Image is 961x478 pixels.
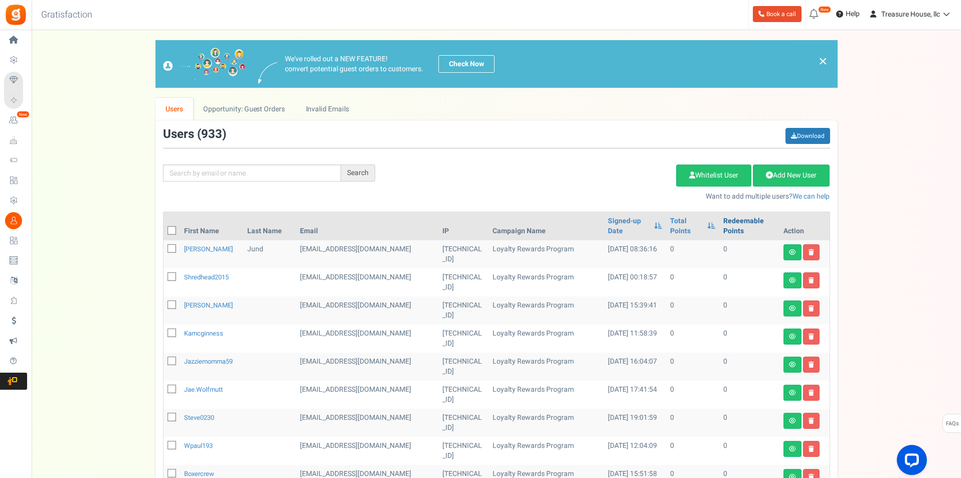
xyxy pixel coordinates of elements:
[785,128,830,144] a: Download
[30,5,103,25] h3: Gratisfaction
[184,413,214,422] a: steve0230
[604,268,666,296] td: [DATE] 00:18:57
[604,409,666,437] td: [DATE] 19:01:59
[296,212,438,240] th: Email
[719,296,779,325] td: 0
[608,216,649,236] a: Signed-up Date
[789,277,796,283] i: View details
[666,381,719,409] td: 0
[184,385,223,394] a: jae.wolfmutt
[945,414,959,433] span: FAQs
[789,249,796,255] i: View details
[438,381,489,409] td: [TECHNICAL_ID]
[489,381,604,409] td: Loyalty Rewards Program
[341,165,375,182] div: Search
[604,296,666,325] td: [DATE] 15:39:41
[789,362,796,368] i: View details
[719,268,779,296] td: 0
[184,357,233,366] a: jazziemomma59
[438,409,489,437] td: [TECHNICAL_ID]
[17,111,30,118] em: New
[604,353,666,381] td: [DATE] 16:04:07
[719,353,779,381] td: 0
[184,329,223,338] a: kamcginness
[809,418,814,424] i: Delete user
[4,112,27,129] a: New
[604,240,666,268] td: [DATE] 08:36:16
[163,128,226,141] h3: Users ( )
[5,4,27,26] img: Gratisfaction
[390,192,830,202] p: Want to add multiple users?
[809,334,814,340] i: Delete user
[753,6,802,22] a: Book a call
[296,353,438,381] td: [EMAIL_ADDRESS][DOMAIN_NAME]
[792,191,830,202] a: We can help
[295,98,359,120] a: Invalid Emails
[489,437,604,465] td: Loyalty Rewards Program
[666,437,719,465] td: 0
[604,381,666,409] td: [DATE] 17:41:54
[296,296,438,325] td: [EMAIL_ADDRESS][DOMAIN_NAME]
[489,240,604,268] td: Loyalty Rewards Program
[719,381,779,409] td: 0
[789,390,796,396] i: View details
[163,165,341,182] input: Search by email or name
[489,325,604,353] td: Loyalty Rewards Program
[789,305,796,311] i: View details
[666,409,719,437] td: 0
[719,409,779,437] td: 0
[438,268,489,296] td: [TECHNICAL_ID]
[789,418,796,424] i: View details
[666,268,719,296] td: 0
[296,437,438,465] td: [EMAIL_ADDRESS][DOMAIN_NAME]
[438,55,495,73] a: Check Now
[719,240,779,268] td: 0
[676,165,751,187] a: Whitelist User
[666,325,719,353] td: 0
[296,240,438,268] td: [EMAIL_ADDRESS][DOMAIN_NAME]
[779,212,830,240] th: Action
[184,272,229,282] a: shredhead2015
[489,212,604,240] th: Campaign Name
[789,334,796,340] i: View details
[719,325,779,353] td: 0
[184,441,213,450] a: wpaul193
[719,437,779,465] td: 0
[809,390,814,396] i: Delete user
[296,325,438,353] td: customer
[243,240,296,268] td: Jund
[155,98,194,120] a: Users
[809,446,814,452] i: Delete user
[489,409,604,437] td: Loyalty Rewards Program
[184,244,233,254] a: [PERSON_NAME]
[180,212,244,240] th: First Name
[489,268,604,296] td: Loyalty Rewards Program
[753,165,830,187] a: Add New User
[604,325,666,353] td: [DATE] 11:58:39
[489,353,604,381] td: Loyalty Rewards Program
[243,212,296,240] th: Last Name
[604,437,666,465] td: [DATE] 12:04:09
[489,296,604,325] td: Loyalty Rewards Program
[296,268,438,296] td: customer
[809,277,814,283] i: Delete user
[818,6,831,13] em: New
[438,212,489,240] th: IP
[670,216,702,236] a: Total Points
[809,249,814,255] i: Delete user
[843,9,860,19] span: Help
[438,325,489,353] td: [TECHNICAL_ID]
[193,98,295,120] a: Opportunity: Guest Orders
[438,353,489,381] td: [TECHNICAL_ID]
[789,446,796,452] i: View details
[285,54,423,74] p: We've rolled out a NEW FEATURE! convert potential guest orders to customers.
[201,125,222,143] span: 933
[438,437,489,465] td: [TECHNICAL_ID]
[438,296,489,325] td: [TECHNICAL_ID]
[809,305,814,311] i: Delete user
[296,409,438,437] td: customer
[666,296,719,325] td: 0
[819,55,828,67] a: ×
[809,362,814,368] i: Delete user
